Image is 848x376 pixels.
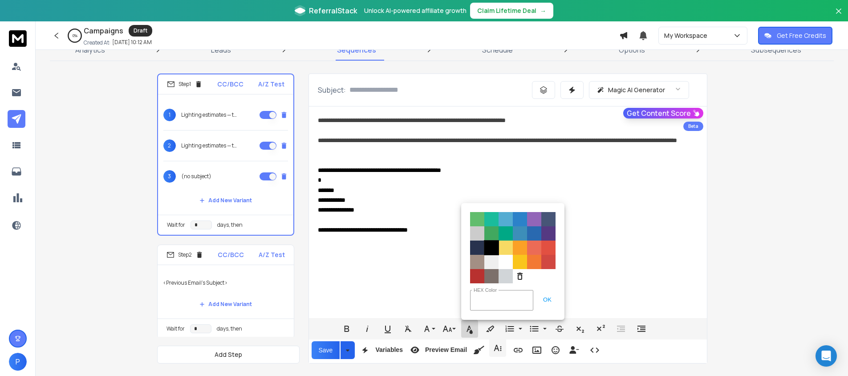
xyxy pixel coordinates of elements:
[423,346,469,354] span: Preview Email
[84,25,123,36] h1: Campaigns
[379,320,396,338] button: Underline (⌘U)
[746,39,807,61] a: Subsequences
[510,341,527,359] button: Insert Link (⌘K)
[181,173,211,180] p: (no subject)
[477,39,518,61] a: Schedule
[259,250,285,259] p: A/Z Test
[572,320,588,338] button: Subscript
[613,320,629,338] button: Decrease Indent (⌘[)
[633,320,650,338] button: Increase Indent (⌘])
[309,5,357,16] span: ReferralStack
[373,346,405,354] span: Variables
[833,5,844,27] button: Close banner
[816,345,837,367] div: Open Intercom Messenger
[157,74,294,236] li: Step1CC/BCCA/Z Test1Lighting estimates — thoughts?2Lighting estimates — thoughts?3(no subject)Add...
[70,39,110,61] a: Analytics
[9,353,27,371] button: P
[541,320,548,338] button: Unordered List
[258,80,284,89] p: A/Z Test
[166,325,185,332] p: Wait for
[157,346,300,364] button: Add Step
[364,6,467,15] p: Unlock AI-powered affiliate growth
[206,39,236,61] a: Leads
[217,325,242,332] p: days, then
[482,45,513,55] p: Schedule
[683,122,703,131] div: Beta
[217,80,243,89] p: CC/BCC
[619,45,645,55] p: Options
[84,39,110,46] p: Created At:
[338,320,355,338] button: Bold (⌘B)
[211,45,231,55] p: Leads
[526,320,543,338] button: Unordered List
[608,86,665,94] p: Magic AI Generator
[312,341,340,359] button: Save
[586,341,603,359] button: Code View
[157,245,294,339] li: Step2CC/BCCA/Z Test<Previous Email's Subject>Add New VariantWait fordays, then
[163,109,176,121] span: 1
[217,221,243,229] p: days, then
[539,291,556,309] button: OK
[551,320,568,338] button: Strikethrough (⌘S)
[751,45,801,55] p: Subsequences
[167,221,185,229] p: Wait for
[181,142,238,149] p: Lighting estimates — thoughts?
[75,45,105,55] p: Analytics
[332,39,381,61] a: Sequences
[589,81,689,99] button: Magic AI Generator
[406,341,469,359] button: Preview Email
[482,320,499,338] button: Background Color
[758,27,832,45] button: Get Free Credits
[129,25,152,37] div: Draft
[501,320,518,338] button: Ordered List
[441,320,458,338] button: Font Size
[592,320,609,338] button: Superscript
[163,139,176,152] span: 2
[359,320,376,338] button: Italic (⌘I)
[166,251,203,259] div: Step 2
[613,39,650,61] a: Options
[566,341,583,359] button: Insert Unsubscribe Link
[192,192,259,209] button: Add New Variant
[400,320,417,338] button: Clear Formatting
[192,295,259,313] button: Add New Variant
[420,320,437,338] button: Font Family
[777,31,826,40] p: Get Free Credits
[163,270,288,295] p: <Previous Email's Subject>
[181,111,238,119] p: Lighting estimates — thoughts?
[357,341,405,359] button: Variables
[517,320,524,338] button: Ordered List
[664,31,711,40] p: My Workspace
[623,108,703,119] button: Get Content Score
[337,45,376,55] p: Sequences
[73,33,77,38] p: 0 %
[218,250,244,259] p: CC/BCC
[470,3,553,19] button: Claim Lifetime Deal→
[472,287,499,293] label: HEX Color
[547,341,564,359] button: Emoticons
[318,85,346,95] p: Subject:
[528,341,545,359] button: Insert Image (⌘P)
[540,6,546,15] span: →
[167,80,203,88] div: Step 1
[112,39,152,46] p: [DATE] 10:12 AM
[163,170,176,183] span: 3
